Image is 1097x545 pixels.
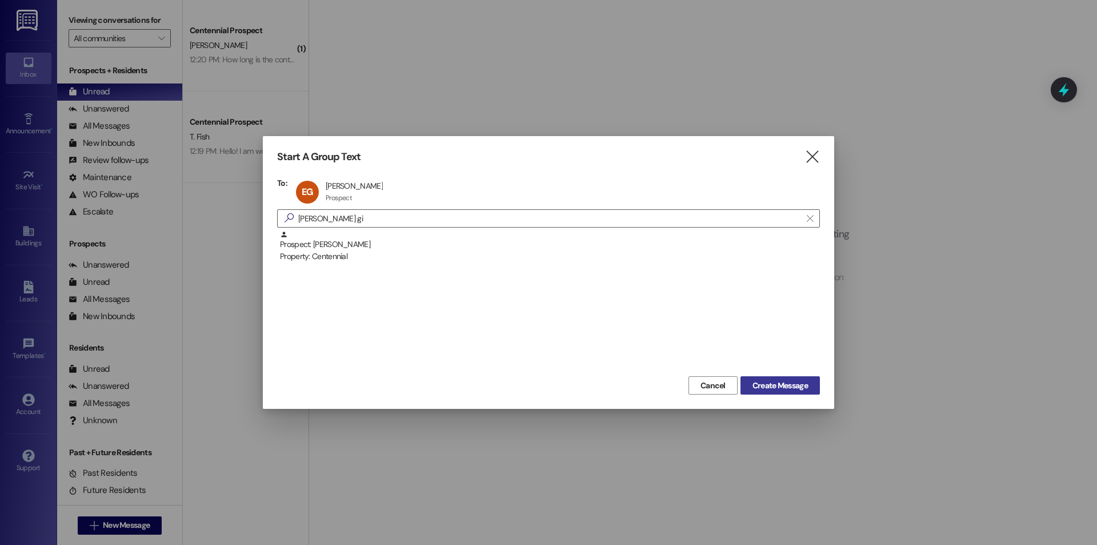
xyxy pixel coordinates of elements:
div: Prospect: [PERSON_NAME] [280,230,820,263]
button: Cancel [688,376,738,395]
span: EG [302,186,313,198]
button: Clear text [801,210,819,227]
span: Create Message [752,380,808,392]
i:  [807,214,813,223]
input: Search for any contact or apartment [298,210,801,226]
span: Cancel [700,380,726,392]
div: Property: Centennial [280,250,820,262]
i:  [804,151,820,163]
div: [PERSON_NAME] [326,181,383,191]
button: Create Message [740,376,820,395]
div: Prospect [326,193,352,202]
h3: To: [277,178,287,188]
h3: Start A Group Text [277,150,361,164]
i:  [280,212,298,224]
div: Prospect: [PERSON_NAME]Property: Centennial [277,230,820,259]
